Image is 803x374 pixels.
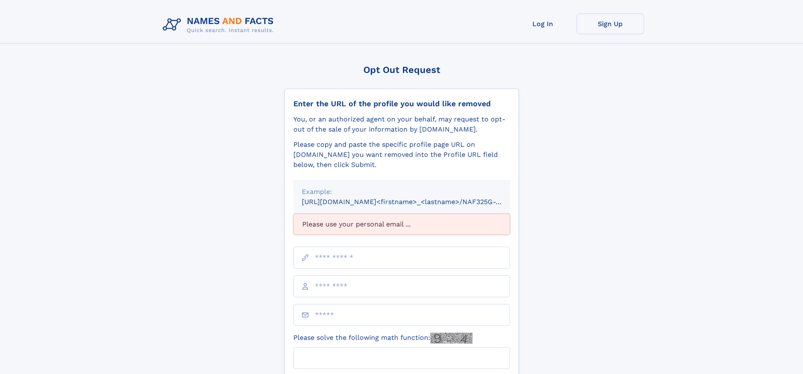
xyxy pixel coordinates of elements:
div: Please copy and paste the specific profile page URL on [DOMAIN_NAME] you want removed into the Pr... [293,140,510,170]
small: [URL][DOMAIN_NAME]<firstname>_<lastname>/NAF325G-xxxxxxxx [302,198,526,206]
label: Please solve the following math function: [293,333,473,344]
div: Please use your personal email ... [293,214,510,235]
div: Example: [302,187,502,197]
img: Logo Names and Facts [159,13,281,36]
div: Opt Out Request [285,65,519,75]
a: Log In [509,13,577,34]
a: Sign Up [577,13,644,34]
div: You, or an authorized agent on your behalf, may request to opt-out of the sale of your informatio... [293,114,510,135]
div: Enter the URL of the profile you would like removed [293,99,510,108]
